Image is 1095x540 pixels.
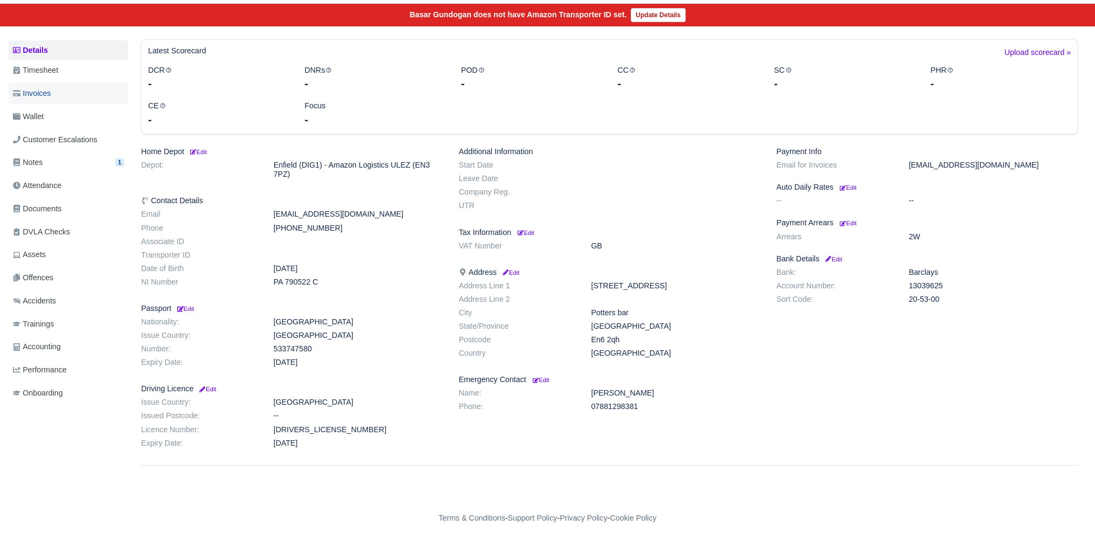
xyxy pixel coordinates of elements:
[1041,488,1095,540] iframe: Chat Widget
[13,64,58,77] span: Timesheet
[13,179,61,192] span: Attendance
[266,439,451,448] dd: [DATE]
[133,278,266,287] dt: NI Number
[9,60,128,81] a: Timesheet
[9,359,128,380] a: Performance
[583,402,768,411] dd: 07881298381
[133,439,266,448] dt: Expiry Date:
[776,254,1078,264] h6: Bank Details
[901,281,1086,290] dd: 13039625
[768,281,901,290] dt: Account Number:
[453,64,609,92] div: POD
[1005,46,1071,64] a: Upload scorecard »
[133,425,266,434] dt: Licence Number:
[840,184,856,191] small: Edit
[768,196,901,205] dt: --
[266,210,451,219] dd: [EMAIL_ADDRESS][DOMAIN_NAME]
[13,318,54,330] span: Trainings
[133,224,266,233] dt: Phone
[13,226,70,238] span: DVLA Checks
[133,251,266,260] dt: Transporter ID
[13,364,67,376] span: Performance
[610,514,656,522] a: Cookie Policy
[451,335,583,344] dt: Postcode
[9,314,128,335] a: Trainings
[438,514,505,522] a: Terms & Conditions
[9,267,128,288] a: Offences
[266,264,451,273] dd: [DATE]
[133,210,266,219] dt: Email
[774,76,914,91] div: -
[140,64,296,92] div: DCR
[617,76,757,91] div: -
[198,386,216,392] small: Edit
[115,158,124,167] span: 1
[451,308,583,317] dt: City
[838,183,856,191] a: Edit
[9,198,128,219] a: Documents
[533,377,549,383] small: Edit
[198,384,216,393] a: Edit
[13,203,61,215] span: Documents
[930,76,1070,91] div: -
[451,295,583,304] dt: Address Line 2
[304,76,444,91] div: -
[501,268,519,276] a: Edit
[176,304,194,313] a: Edit
[13,272,53,284] span: Offences
[266,161,451,179] dd: Enfield (DIG1) - Amazon Logistics ULEZ (EN3 7PZ)
[266,358,451,367] dd: [DATE]
[133,398,266,407] dt: Issue Country:
[461,76,601,91] div: -
[768,232,901,241] dt: Arrears
[901,268,1086,277] dd: Barclays
[140,100,296,127] div: CE
[266,317,451,327] dd: [GEOGRAPHIC_DATA]
[560,514,608,522] a: Privacy Policy
[583,349,768,358] dd: [GEOGRAPHIC_DATA]
[133,237,266,246] dt: Associate ID
[9,40,128,60] a: Details
[583,322,768,331] dd: [GEOGRAPHIC_DATA]
[266,344,451,354] dd: 533747580
[13,134,97,146] span: Customer Escalations
[141,304,443,313] h6: Passport
[583,308,768,317] dd: Potters bar
[189,149,207,155] small: Edit
[451,322,583,331] dt: State/Province
[9,106,128,127] a: Wallet
[451,349,583,358] dt: Country
[141,196,443,205] h6: Contact Details
[583,241,768,251] dd: GB
[9,83,128,104] a: Invoices
[766,64,922,92] div: SC
[776,218,1078,227] h6: Payment Arrears
[583,281,768,290] dd: [STREET_ADDRESS]
[13,87,51,100] span: Invoices
[838,218,856,227] a: Edit
[459,375,761,384] h6: Emergency Contact
[776,147,1078,156] h6: Payment Info
[776,183,1078,192] h6: Auto Daily Rates
[296,64,452,92] div: DNRs
[13,156,43,169] span: Notes
[768,268,901,277] dt: Bank:
[901,161,1086,170] dd: [EMAIL_ADDRESS][DOMAIN_NAME]
[459,228,761,237] h6: Tax Information
[266,278,451,287] dd: PA 790522 C
[133,344,266,354] dt: Number:
[583,389,768,398] dd: [PERSON_NAME]
[451,188,583,197] dt: Company Reg.
[451,402,583,411] dt: Phone:
[451,161,583,170] dt: Start Date
[189,147,207,156] a: Edit
[266,425,451,434] dd: [DRIVERS_LICENSE_NUMBER]
[141,384,443,393] h6: Driving Licence
[508,514,557,522] a: Support Policy
[451,241,583,251] dt: VAT Number
[148,112,288,127] div: -
[768,161,901,170] dt: Email for Invoices
[133,411,266,420] dt: Issued Postcode:
[459,268,761,277] h6: Address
